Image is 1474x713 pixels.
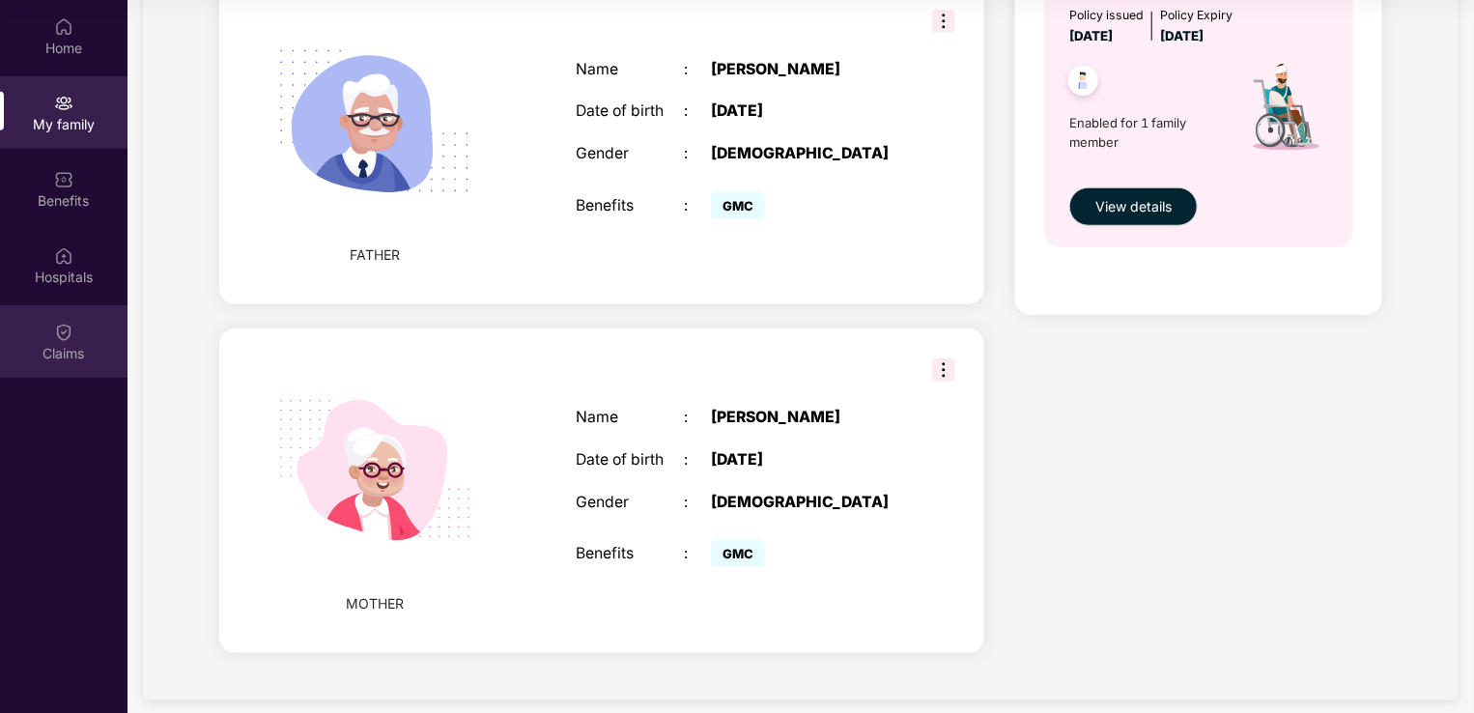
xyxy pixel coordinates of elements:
div: Benefits [576,197,684,215]
span: View details [1095,196,1172,217]
span: MOTHER [346,593,404,614]
img: svg+xml;base64,PHN2ZyBpZD0iSG9zcGl0YWxzIiB4bWxucz0iaHR0cDovL3d3dy53My5vcmcvMjAwMC9zdmciIHdpZHRoPS... [54,246,73,266]
div: Policy Expiry [1160,6,1233,24]
div: : [684,494,711,512]
img: svg+xml;base64,PHN2ZyB4bWxucz0iaHR0cDovL3d3dy53My5vcmcvMjAwMC9zdmciIHdpZHRoPSI0OC45NDMiIGhlaWdodD... [1060,60,1107,107]
div: : [684,451,711,470]
div: : [684,61,711,79]
img: svg+xml;base64,PHN2ZyB4bWxucz0iaHR0cDovL3d3dy53My5vcmcvMjAwMC9zdmciIHdpZHRoPSIyMjQiIGhlaWdodD0iMT... [252,348,496,592]
img: svg+xml;base64,PHN2ZyBpZD0iQmVuZWZpdHMiIHhtbG5zPSJodHRwOi8vd3d3LnczLm9yZy8yMDAwL3N2ZyIgd2lkdGg9Ij... [54,170,73,189]
div: Gender [576,494,684,512]
div: Benefits [576,545,684,563]
div: Name [576,409,684,427]
div: [DEMOGRAPHIC_DATA] [711,494,900,512]
div: Gender [576,145,684,163]
span: GMC [711,192,765,219]
div: Date of birth [576,102,684,121]
button: View details [1069,187,1198,226]
img: svg+xml;base64,PHN2ZyB3aWR0aD0iMzIiIGhlaWdodD0iMzIiIHZpZXdCb3g9IjAgMCAzMiAzMiIgZmlsbD0ibm9uZSIgeG... [932,10,955,33]
span: FATHER [350,244,400,266]
span: [DATE] [1069,28,1113,43]
img: svg+xml;base64,PHN2ZyBpZD0iSG9tZSIgeG1sbnM9Imh0dHA6Ly93d3cudzMub3JnLzIwMDAvc3ZnIiB3aWR0aD0iMjAiIG... [54,17,73,37]
div: Name [576,61,684,79]
div: [DATE] [711,451,900,470]
span: [DATE] [1160,28,1204,43]
img: svg+xml;base64,PHN2ZyBpZD0iQ2xhaW0iIHhtbG5zPSJodHRwOi8vd3d3LnczLm9yZy8yMDAwL3N2ZyIgd2lkdGg9IjIwIi... [54,323,73,342]
div: [DATE] [711,102,900,121]
div: [PERSON_NAME] [711,61,900,79]
div: : [684,409,711,427]
div: Policy issued [1069,6,1144,24]
div: : [684,102,711,121]
div: [PERSON_NAME] [711,409,900,427]
div: : [684,145,711,163]
div: : [684,197,711,215]
img: svg+xml;base64,PHN2ZyB3aWR0aD0iMjAiIGhlaWdodD0iMjAiIHZpZXdCb3g9IjAgMCAyMCAyMCIgZmlsbD0ibm9uZSIgeG... [54,94,73,113]
img: icon [1223,46,1345,178]
div: Date of birth [576,451,684,470]
span: Enabled for 1 family member [1069,113,1223,153]
span: GMC [711,540,765,567]
div: : [684,545,711,563]
img: svg+xml;base64,PHN2ZyB3aWR0aD0iMzIiIGhlaWdodD0iMzIiIHZpZXdCb3g9IjAgMCAzMiAzMiIgZmlsbD0ibm9uZSIgeG... [932,358,955,382]
div: [DEMOGRAPHIC_DATA] [711,145,900,163]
